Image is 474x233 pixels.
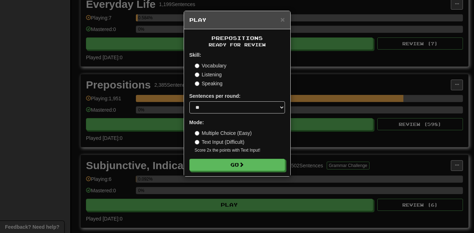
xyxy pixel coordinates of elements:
label: Sentences per round: [189,92,241,100]
input: Speaking [195,81,199,86]
label: Speaking [195,80,223,87]
label: Text Input (Difficult) [195,138,245,146]
span: Prepositions [211,35,263,41]
h5: Play [189,16,285,24]
label: Vocabulary [195,62,226,69]
input: Text Input (Difficult) [195,140,199,145]
strong: Mode: [189,120,204,125]
label: Multiple Choice (Easy) [195,130,252,137]
strong: Skill: [189,52,201,58]
button: Close [280,16,285,23]
input: Multiple Choice (Easy) [195,131,199,136]
input: Vocabulary [195,64,199,68]
input: Listening [195,72,199,77]
span: × [280,15,285,24]
small: Score 2x the points with Text Input ! [195,147,285,153]
label: Listening [195,71,222,78]
small: Ready for Review [189,42,285,48]
button: Go [189,159,285,171]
